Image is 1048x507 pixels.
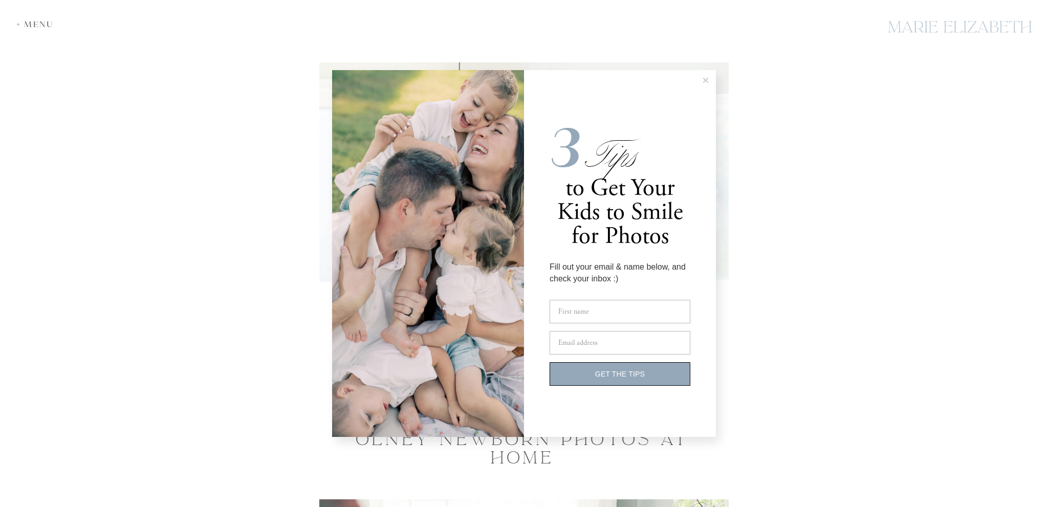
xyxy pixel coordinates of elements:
[562,307,589,316] span: irst name
[550,115,581,182] i: 3
[595,370,645,378] span: GET THE TIPS
[550,261,690,284] div: Fill out your email & name below, and check your inbox :)
[550,362,690,386] button: GET THE TIPS
[558,307,562,316] span: F
[558,338,583,347] span: Email ad
[557,173,683,252] span: to Get Your Kids to Smile for Photos
[583,338,598,347] span: dress
[581,130,630,180] span: Tips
